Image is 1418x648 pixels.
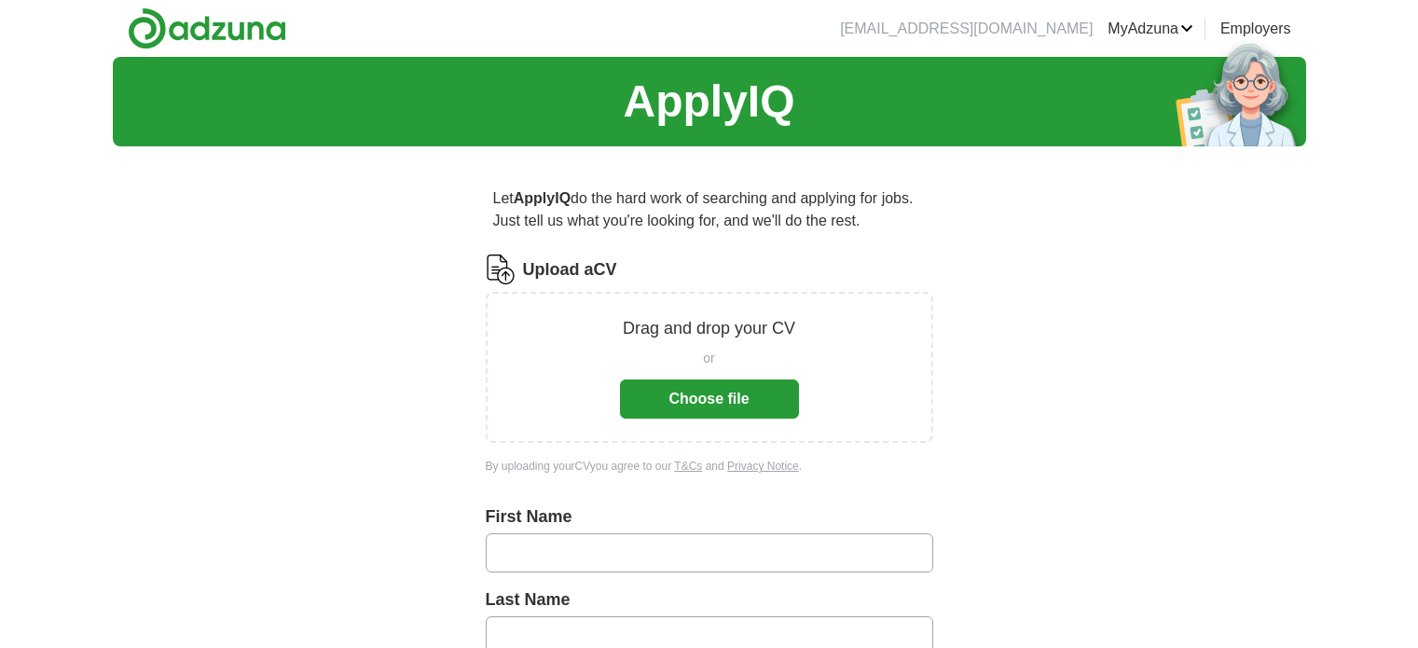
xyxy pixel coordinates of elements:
[840,18,1093,40] li: [EMAIL_ADDRESS][DOMAIN_NAME]
[623,316,795,341] p: Drag and drop your CV
[674,460,702,473] a: T&Cs
[486,180,933,240] p: Let do the hard work of searching and applying for jobs. Just tell us what you're looking for, an...
[486,504,933,530] label: First Name
[486,587,933,613] label: Last Name
[727,460,799,473] a: Privacy Notice
[523,257,617,283] label: Upload a CV
[620,379,799,419] button: Choose file
[486,458,933,475] div: By uploading your CV you agree to our and .
[128,7,286,49] img: Adzuna logo
[1108,18,1193,40] a: MyAdzuna
[514,190,571,206] strong: ApplyIQ
[486,255,516,284] img: CV Icon
[703,349,714,368] span: or
[623,68,794,135] h1: ApplyIQ
[1220,18,1291,40] a: Employers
